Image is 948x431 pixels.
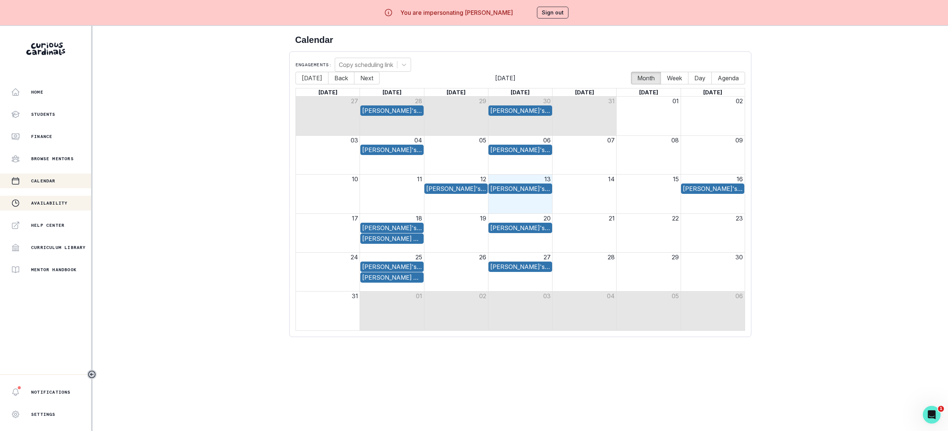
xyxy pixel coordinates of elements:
[688,72,712,84] button: Day
[352,175,358,183] button: 10
[479,97,486,105] button: 29
[362,223,422,232] div: Kekoa's Pathfinding Mentorship
[490,145,550,154] div: Jake Phanachet's Sports Passion Project
[295,35,745,46] h2: Calendar
[608,253,615,262] button: 28
[672,253,679,262] button: 29
[480,175,486,183] button: 12
[511,89,530,95] span: [DATE]
[711,72,745,84] button: Agenda
[608,97,615,105] button: 31
[362,273,422,282] div: Jonathan Turovsky's Sports Analytics / Journalism Mentorship
[703,89,722,95] span: [DATE]
[31,222,64,228] p: Help Center
[607,136,615,145] button: 07
[607,292,615,300] button: 04
[31,245,86,250] p: Curriculum Library
[351,253,358,262] button: 24
[362,234,422,243] div: Jonathan Turovsky's Sports Analytics / Journalism Mentorship
[490,223,550,232] div: Jake Phanachet's Sports Passion Project
[328,72,354,84] button: Back
[415,253,422,262] button: 25
[631,72,661,84] button: Month
[31,389,71,395] p: Notifications
[490,106,550,115] div: Jake Phanachet's Sports Passion Project
[490,262,550,271] div: Jake Phanachet's Sports Passion Project
[735,292,743,300] button: 06
[351,97,358,105] button: 27
[683,184,742,193] div: Jake Phanachet's Sports Passion Project
[400,8,513,17] p: You are impersonating [PERSON_NAME]
[673,175,679,183] button: 15
[31,178,56,184] p: Calendar
[31,134,52,139] p: Finance
[479,136,486,145] button: 05
[479,292,486,300] button: 02
[352,214,358,223] button: 17
[543,136,551,145] button: 06
[362,262,422,271] div: Kekoa's Pathfinding Mentorship
[362,145,422,154] div: Kekoa's Pathfinding Mentorship
[414,136,422,145] button: 04
[352,292,358,300] button: 31
[426,184,486,193] div: Kekoa's Pathfinding Mentorship
[661,72,688,84] button: Week
[26,43,65,55] img: Curious Cardinals Logo
[490,184,550,193] div: Jake Phanachet's Sports Passion Project
[479,253,486,262] button: 26
[736,214,743,223] button: 23
[735,253,743,262] button: 30
[480,214,486,223] button: 19
[537,7,568,18] button: Sign out
[543,97,551,105] button: 30
[415,97,422,105] button: 28
[609,214,615,223] button: 21
[736,97,743,105] button: 02
[31,111,56,117] p: Students
[380,74,631,83] span: [DATE]
[296,72,328,84] button: [DATE]
[318,89,337,95] span: [DATE]
[672,292,679,300] button: 05
[31,411,56,417] p: Settings
[362,106,422,115] div: Kekoa's Pathfinding Mentorship
[417,175,422,183] button: 11
[416,292,422,300] button: 01
[671,136,679,145] button: 08
[737,175,743,183] button: 16
[31,267,77,273] p: Mentor Handbook
[416,214,422,223] button: 18
[383,89,401,95] span: [DATE]
[639,89,658,95] span: [DATE]
[31,89,43,95] p: Home
[31,156,74,162] p: Browse Mentors
[296,62,332,68] p: Engagements:
[447,89,465,95] span: [DATE]
[938,406,944,412] span: 1
[351,136,358,145] button: 03
[354,72,380,84] button: Next
[735,136,743,145] button: 09
[672,97,679,105] button: 01
[543,292,551,300] button: 03
[923,406,941,424] iframe: Intercom live chat
[544,214,551,223] button: 20
[544,253,551,262] button: 27
[31,200,67,206] p: Availability
[672,214,679,223] button: 22
[296,88,745,331] div: Month View
[575,89,594,95] span: [DATE]
[544,175,551,183] button: 13
[608,175,615,183] button: 14
[87,370,97,379] button: Toggle sidebar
